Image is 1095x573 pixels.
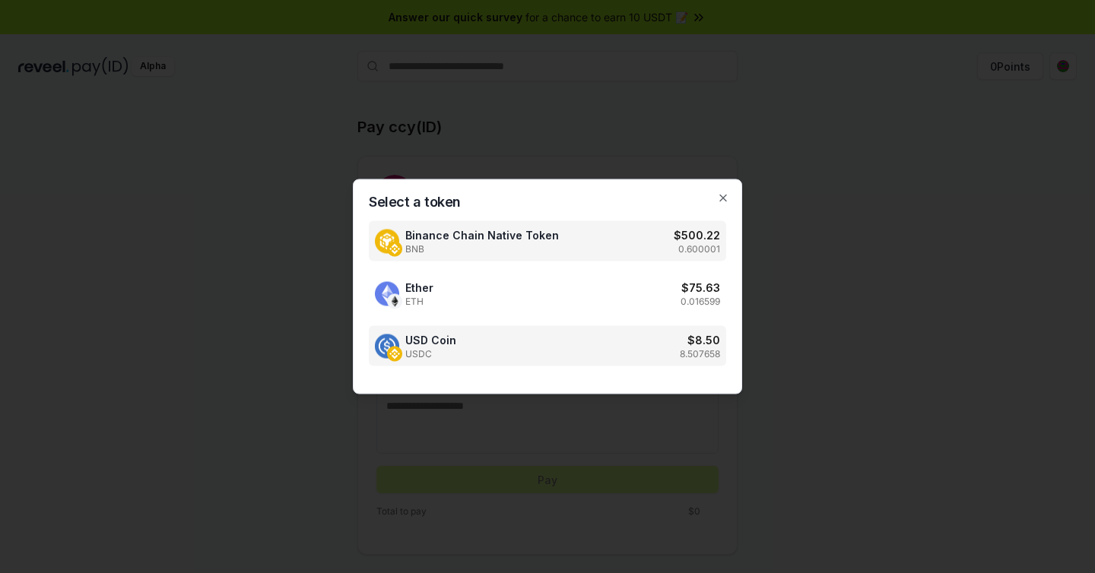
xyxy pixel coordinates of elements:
img: Binance Chain Native Token [375,229,399,253]
h3: $ 8.50 [687,332,720,348]
span: Ether [405,280,433,296]
h3: $ 75.63 [681,280,720,296]
span: BNB [405,243,559,255]
span: Binance Chain Native Token [405,227,559,243]
img: Ether [387,293,402,309]
h3: $ 500.22 [674,227,720,243]
h2: Select a token [369,195,726,209]
p: 0.016599 [681,296,720,308]
img: USD Coin [387,346,402,361]
img: Binance Chain Native Token [387,241,402,256]
p: 8.507658 [680,348,720,360]
span: USDC [405,348,456,360]
p: 0.600001 [678,243,720,255]
span: ETH [405,296,433,308]
img: USD Coin [375,334,399,358]
img: Ether [375,281,399,305]
span: USD Coin [405,332,456,348]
